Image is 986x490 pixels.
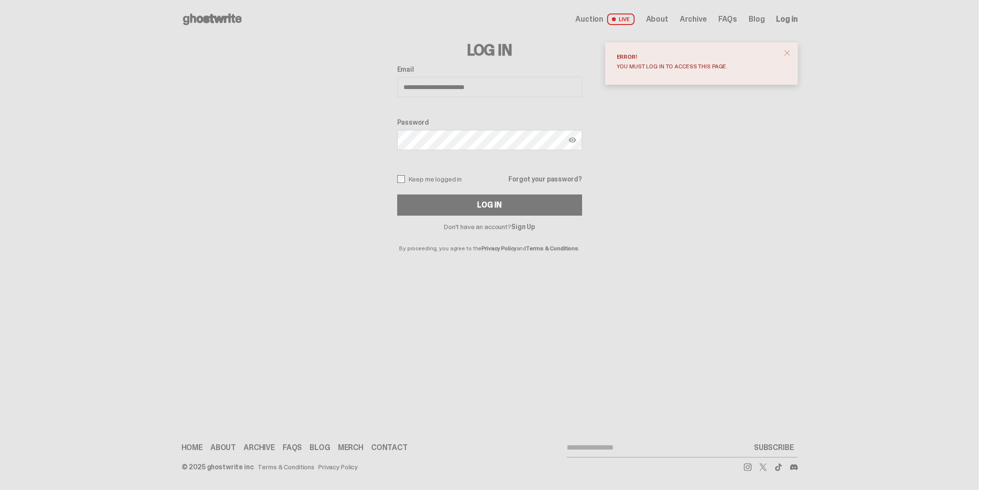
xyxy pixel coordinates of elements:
div: Log In [477,201,501,209]
label: Password [397,118,582,126]
input: Keep me logged in [397,175,405,183]
span: LIVE [607,13,635,25]
h3: Log In [397,42,582,58]
a: FAQs [718,15,737,23]
p: By proceeding, you agree to the and . [397,230,582,251]
button: SUBSCRIBE [750,438,798,457]
label: Keep me logged in [397,175,462,183]
a: Home [182,444,203,451]
a: About [210,444,236,451]
a: Forgot your password? [508,176,582,182]
a: Privacy Policy [481,245,516,252]
a: Merch [338,444,363,451]
a: Terms & Conditions [526,245,578,252]
a: Log in [776,15,797,23]
div: You must log in to access this page. [617,64,778,69]
p: Don't have an account? [397,223,582,230]
a: Privacy Policy [318,463,358,470]
a: Auction LIVE [575,13,634,25]
div: Error! [617,54,778,60]
label: Email [397,65,582,73]
a: Terms & Conditions [258,463,314,470]
a: Blog [310,444,330,451]
a: Contact [371,444,408,451]
div: © 2025 ghostwrite inc [182,463,254,470]
a: About [646,15,668,23]
a: Archive [244,444,275,451]
button: close [778,44,796,62]
a: Sign Up [511,222,535,231]
a: Archive [680,15,707,23]
button: Log In [397,194,582,216]
span: Auction [575,15,603,23]
a: FAQs [283,444,302,451]
img: Show password [569,136,576,144]
a: Blog [749,15,765,23]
